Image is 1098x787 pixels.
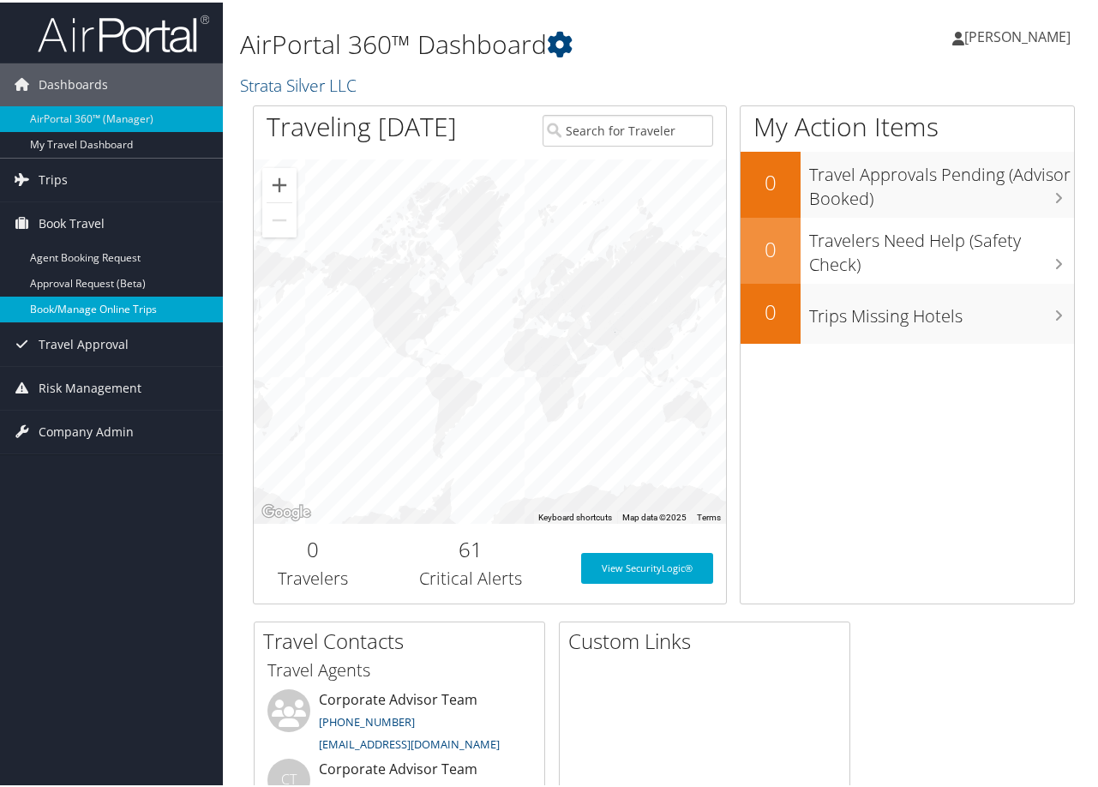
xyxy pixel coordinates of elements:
[262,201,297,235] button: Zoom out
[267,106,457,142] h1: Traveling [DATE]
[258,499,315,521] img: Google
[741,149,1074,215] a: 0Travel Approvals Pending (Advisor Booked)
[809,293,1074,326] h3: Trips Missing Hotels
[568,624,849,653] h2: Custom Links
[581,550,713,581] a: View SecurityLogic®
[267,532,359,562] h2: 0
[741,215,1074,281] a: 0Travelers Need Help (Safety Check)
[39,61,108,104] span: Dashboards
[741,165,801,195] h2: 0
[259,687,540,757] li: Corporate Advisor Team
[240,71,361,94] a: Strata Silver LLC
[39,364,141,407] span: Risk Management
[697,510,721,520] a: Terms (opens in new tab)
[741,106,1074,142] h1: My Action Items
[622,510,687,520] span: Map data ©2025
[258,499,315,521] a: Open this area in Google Maps (opens a new window)
[39,408,134,451] span: Company Admin
[39,156,68,199] span: Trips
[741,295,801,324] h2: 0
[267,656,531,680] h3: Travel Agents
[964,25,1071,44] span: [PERSON_NAME]
[809,218,1074,274] h3: Travelers Need Help (Safety Check)
[385,564,556,588] h3: Critical Alerts
[39,321,129,363] span: Travel Approval
[267,564,359,588] h3: Travelers
[39,200,105,243] span: Book Travel
[263,624,544,653] h2: Travel Contacts
[809,152,1074,208] h3: Travel Approvals Pending (Advisor Booked)
[952,9,1088,60] a: [PERSON_NAME]
[38,11,209,51] img: airportal-logo.png
[319,712,415,727] a: [PHONE_NUMBER]
[385,532,556,562] h2: 61
[240,24,805,60] h1: AirPortal 360™ Dashboard
[543,112,714,144] input: Search for Traveler
[319,734,500,749] a: [EMAIL_ADDRESS][DOMAIN_NAME]
[538,509,612,521] button: Keyboard shortcuts
[741,281,1074,341] a: 0Trips Missing Hotels
[262,165,297,200] button: Zoom in
[741,232,801,261] h2: 0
